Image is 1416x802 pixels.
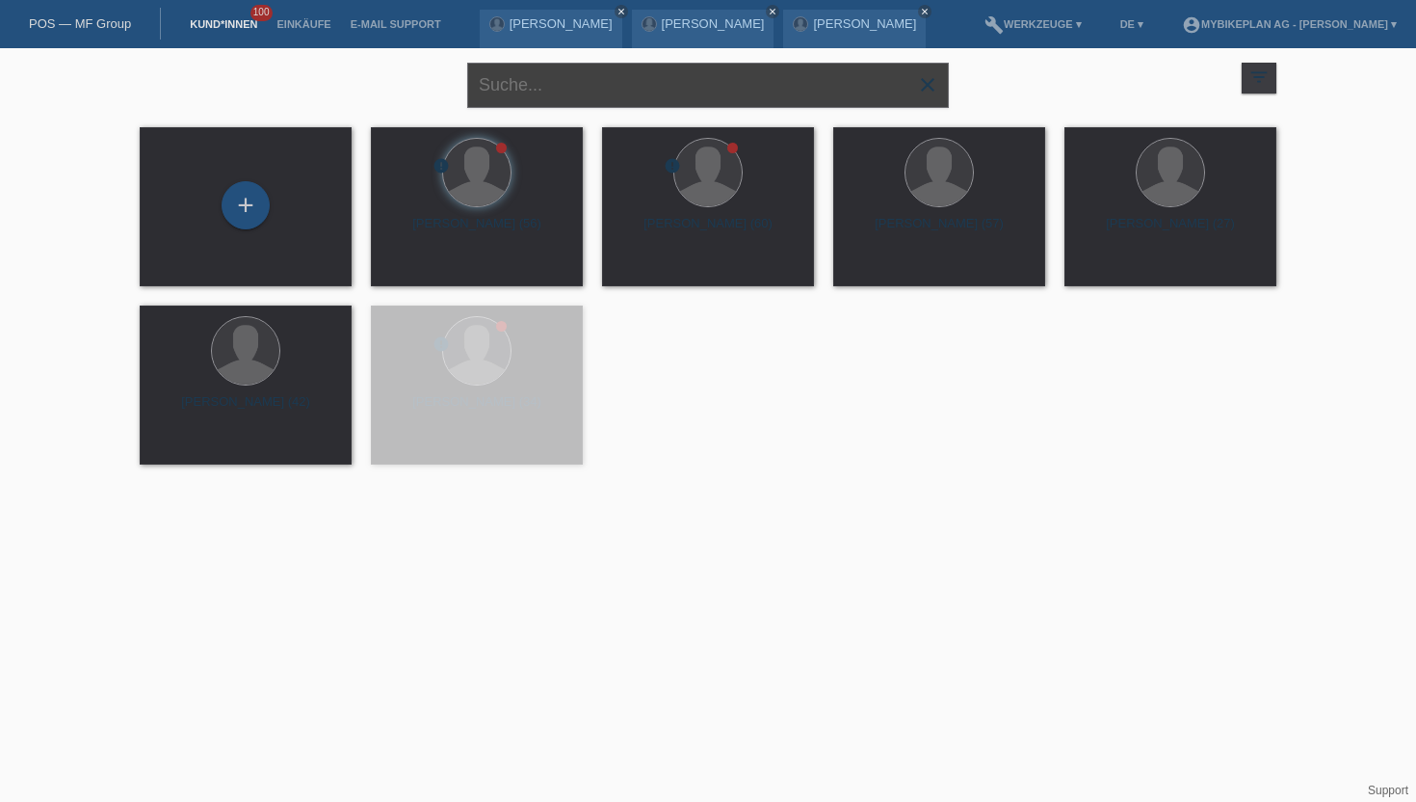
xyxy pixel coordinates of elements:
[1248,67,1270,88] i: filter_list
[1111,18,1153,30] a: DE ▾
[433,157,450,174] i: error
[433,157,450,177] div: Unbestätigt, in Bearbeitung
[975,18,1091,30] a: buildWerkzeuge ▾
[615,5,628,18] a: close
[1368,784,1408,797] a: Support
[510,16,613,31] a: [PERSON_NAME]
[617,216,799,247] div: [PERSON_NAME] (60)
[766,5,779,18] a: close
[768,7,777,16] i: close
[984,15,1004,35] i: build
[664,157,681,174] i: error
[918,5,931,18] a: close
[849,216,1030,247] div: [PERSON_NAME] (57)
[386,216,567,247] div: [PERSON_NAME] (56)
[433,335,450,356] div: Unbestätigt, in Bearbeitung
[916,73,939,96] i: close
[1172,18,1406,30] a: account_circleMybikeplan AG - [PERSON_NAME] ▾
[1080,216,1261,247] div: [PERSON_NAME] (27)
[223,189,269,222] div: Kund*in hinzufügen
[662,16,765,31] a: [PERSON_NAME]
[467,63,949,108] input: Suche...
[341,18,451,30] a: E-Mail Support
[250,5,274,21] span: 100
[433,335,450,353] i: error
[180,18,267,30] a: Kund*innen
[920,7,930,16] i: close
[155,394,336,425] div: [PERSON_NAME] (42)
[1182,15,1201,35] i: account_circle
[267,18,340,30] a: Einkäufe
[813,16,916,31] a: [PERSON_NAME]
[386,394,567,425] div: [PERSON_NAME] (34)
[29,16,131,31] a: POS — MF Group
[616,7,626,16] i: close
[664,157,681,177] div: Unbestätigt, in Bearbeitung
